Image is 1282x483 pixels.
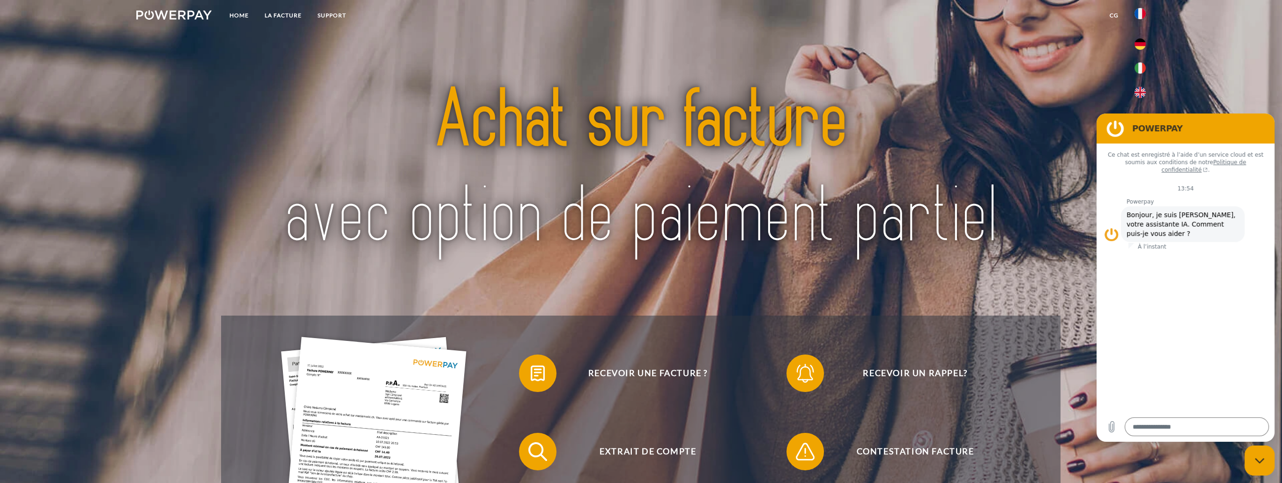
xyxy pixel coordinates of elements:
[257,7,310,24] a: LA FACTURE
[310,7,354,24] a: Support
[533,355,763,392] span: Recevoir une facture ?
[1134,62,1146,74] img: it
[800,355,1030,392] span: Recevoir un rappel?
[526,440,549,463] img: qb_search.svg
[533,433,763,470] span: Extrait de compte
[786,433,1030,470] button: Contestation Facture
[786,355,1030,392] button: Recevoir un rappel?
[1134,38,1146,50] img: de
[519,433,763,470] button: Extrait de compte
[1134,8,1146,19] img: fr
[222,7,257,24] a: Home
[136,10,212,20] img: logo-powerpay-white.svg
[1102,7,1126,24] a: CG
[793,362,817,385] img: qb_bell.svg
[793,440,817,463] img: qb_warning.svg
[1097,113,1275,442] iframe: Fenêtre de messagerie
[526,362,549,385] img: qb_bill.svg
[1245,445,1275,475] iframe: Bouton de lancement de la fenêtre de messagerie, conversation en cours
[1134,87,1146,98] img: en
[800,433,1030,470] span: Contestation Facture
[519,355,763,392] button: Recevoir une facture ?
[270,48,1012,290] img: title-powerpay_fr.svg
